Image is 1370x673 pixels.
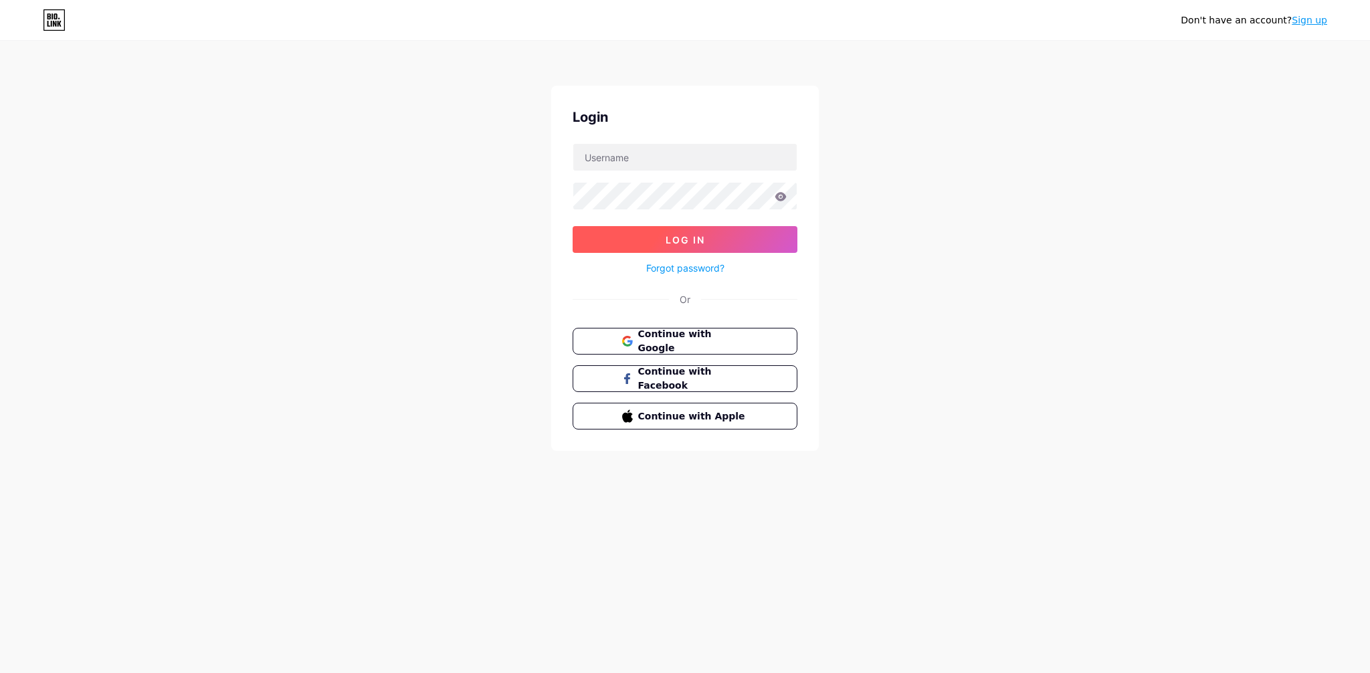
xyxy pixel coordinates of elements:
a: Sign up [1292,15,1327,25]
div: Don't have an account? [1181,13,1327,27]
div: Or [680,292,690,306]
span: Continue with Facebook [638,365,749,393]
input: Username [573,144,797,171]
button: Log In [573,226,797,253]
a: Forgot password? [646,261,724,275]
span: Continue with Apple [638,409,749,423]
span: Continue with Google [638,327,749,355]
button: Continue with Google [573,328,797,355]
button: Continue with Apple [573,403,797,429]
span: Log In [666,234,705,246]
div: Login [573,107,797,127]
button: Continue with Facebook [573,365,797,392]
